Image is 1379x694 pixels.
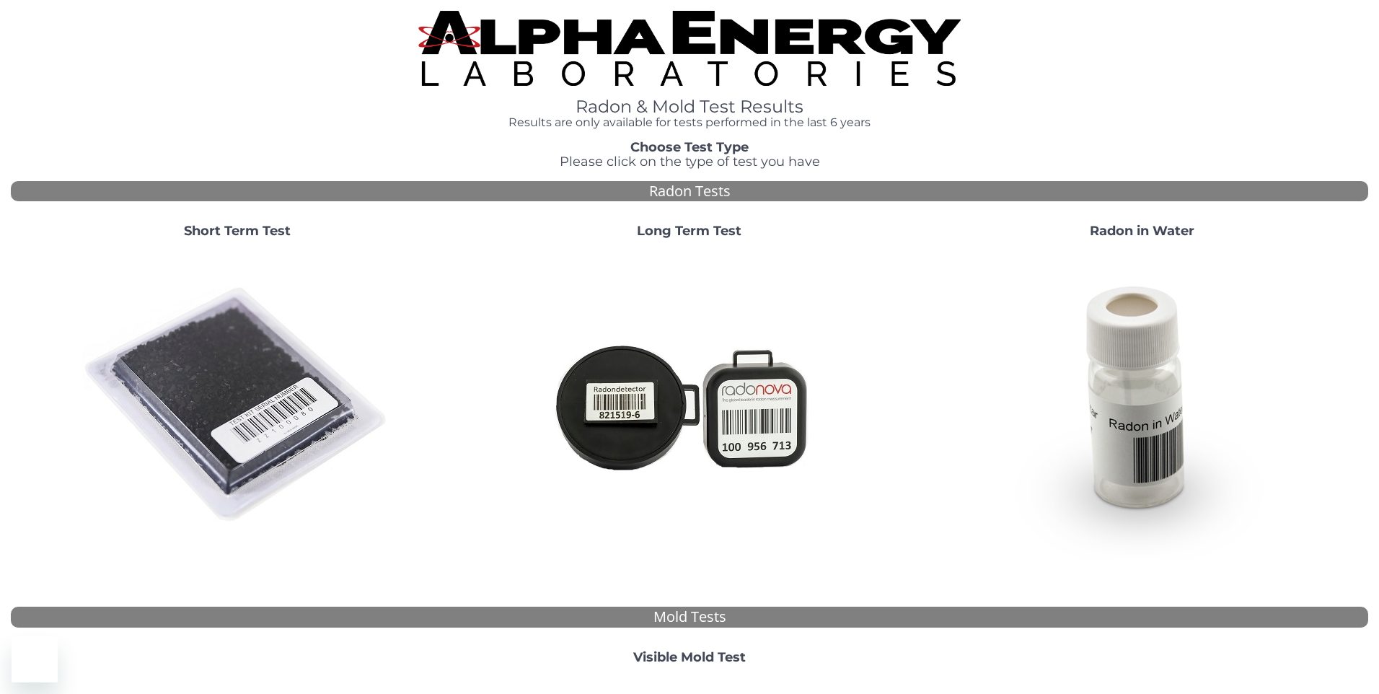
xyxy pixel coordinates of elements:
[184,223,291,239] strong: Short Term Test
[633,649,746,665] strong: Visible Mold Test
[418,116,961,129] h4: Results are only available for tests performed in the last 6 years
[11,181,1368,202] div: Radon Tests
[987,250,1297,561] img: RadoninWater.jpg
[560,154,820,170] span: Please click on the type of test you have
[82,250,392,561] img: ShortTerm.jpg
[418,97,961,116] h1: Radon & Mold Test Results
[12,636,58,682] iframe: Button to launch messaging window
[1090,223,1194,239] strong: Radon in Water
[418,11,961,86] img: TightCrop.jpg
[637,223,741,239] strong: Long Term Test
[630,139,749,155] strong: Choose Test Type
[11,607,1368,628] div: Mold Tests
[534,250,845,561] img: Radtrak2vsRadtrak3.jpg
